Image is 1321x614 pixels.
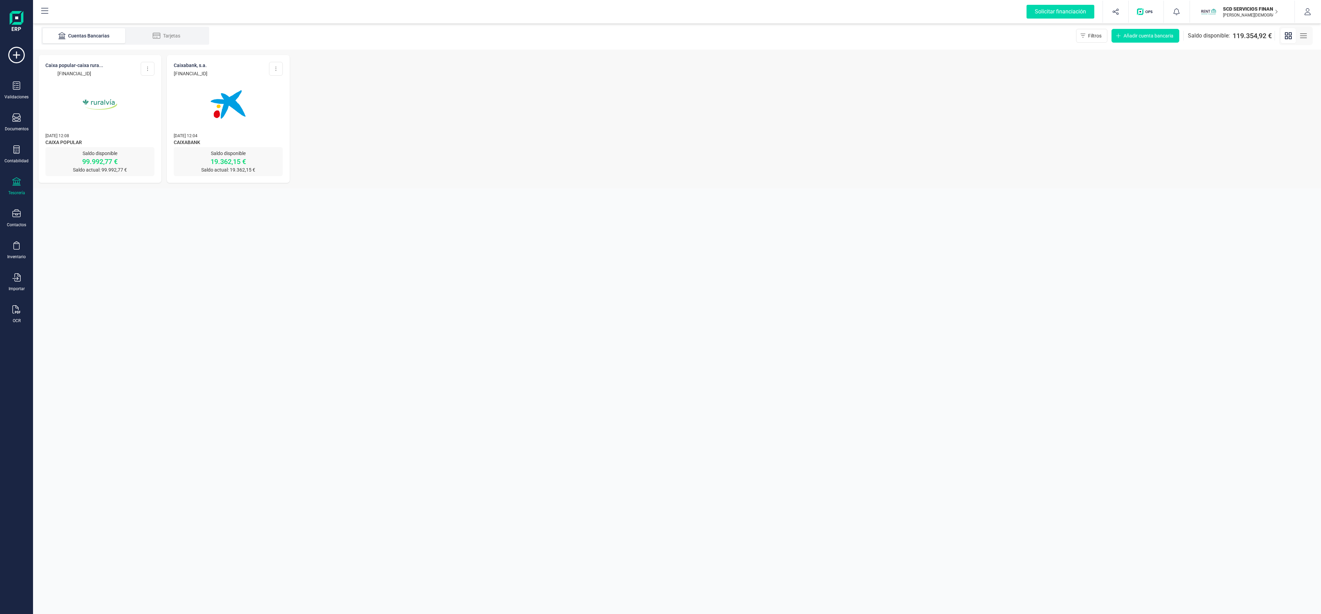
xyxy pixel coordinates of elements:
span: CAIXABANK [174,139,283,147]
p: Saldo disponible [45,150,154,157]
button: SCSCD SERVICIOS FINANCIEROS SL[PERSON_NAME][DEMOGRAPHIC_DATA][DEMOGRAPHIC_DATA] [1198,1,1286,23]
button: Añadir cuenta bancaria [1111,29,1179,43]
p: CAIXA POPULAR-CAIXA RURA... [45,62,103,69]
span: CAIXA POPULAR [45,139,154,147]
span: [DATE] 12:08 [45,133,69,138]
div: Solicitar financiación [1027,5,1094,19]
span: Filtros [1088,32,1102,39]
img: Logo Finanedi [10,11,23,33]
div: Contactos [7,222,26,228]
button: Logo de OPS [1133,1,1159,23]
p: Saldo actual: 19.362,15 € [174,166,283,173]
button: Filtros [1076,29,1107,43]
div: Tarjetas [139,32,194,39]
button: Solicitar financiación [1018,1,1103,23]
img: SC [1201,4,1216,19]
img: Logo de OPS [1137,8,1155,15]
span: 119.354,92 € [1233,31,1272,41]
p: Saldo disponible [174,150,283,157]
p: SCD SERVICIOS FINANCIEROS SL [1223,6,1278,12]
div: Contabilidad [4,158,29,164]
div: Validaciones [4,94,29,100]
p: 99.992,77 € [45,157,154,166]
div: Documentos [5,126,29,132]
p: 19.362,15 € [174,157,283,166]
div: Cuentas Bancarias [56,32,111,39]
span: Añadir cuenta bancaria [1124,32,1173,39]
p: [FINANCIAL_ID] [174,70,207,77]
span: [DATE] 12:04 [174,133,197,138]
div: Importar [9,286,25,292]
div: Inventario [7,254,26,260]
p: Saldo actual: 99.992,77 € [45,166,154,173]
p: [PERSON_NAME][DEMOGRAPHIC_DATA][DEMOGRAPHIC_DATA] [1223,12,1278,18]
div: Tesorería [8,190,25,196]
div: OCR [13,318,21,324]
p: CAIXABANK, S.A. [174,62,207,69]
span: Saldo disponible: [1188,32,1230,40]
p: [FINANCIAL_ID] [45,70,103,77]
